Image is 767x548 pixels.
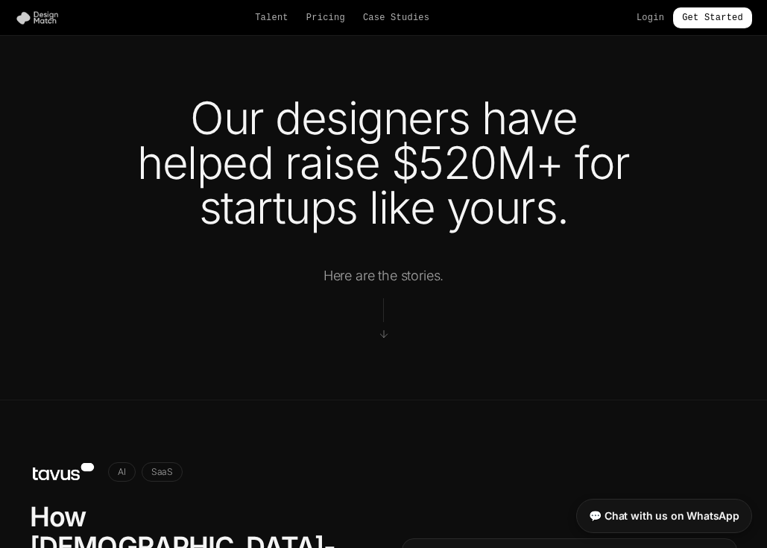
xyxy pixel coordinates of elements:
[673,7,752,28] a: Get Started
[323,265,444,286] p: Here are the stories.
[576,499,752,533] a: 💬 Chat with us on WhatsApp
[363,12,429,24] a: Case Studies
[101,95,666,230] h1: Our designers have helped raise $520M+ for startups like yours.
[108,462,136,482] span: AI
[30,460,96,484] img: Tavus
[15,10,66,25] img: Design Match
[142,462,183,482] span: SaaS
[255,12,288,24] a: Talent
[637,12,664,24] a: Login
[306,12,345,24] a: Pricing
